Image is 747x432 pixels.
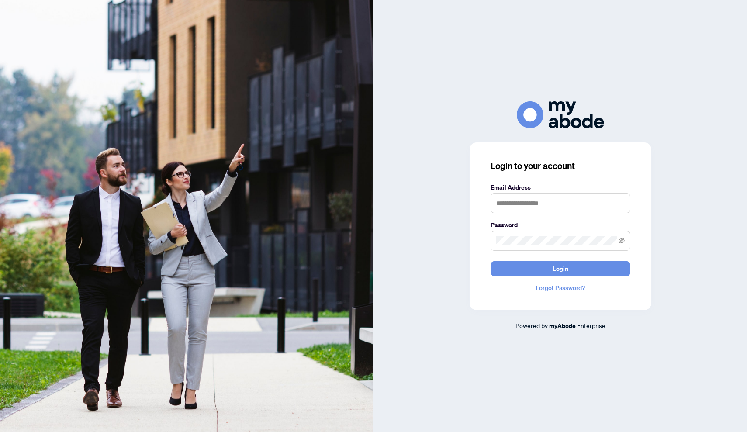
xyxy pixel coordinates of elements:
[491,160,630,172] h3: Login to your account
[491,220,630,230] label: Password
[619,238,625,244] span: eye-invisible
[491,261,630,276] button: Login
[517,101,604,128] img: ma-logo
[553,262,568,276] span: Login
[491,183,630,192] label: Email Address
[491,283,630,293] a: Forgot Password?
[577,321,605,329] span: Enterprise
[549,321,576,331] a: myAbode
[515,321,548,329] span: Powered by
